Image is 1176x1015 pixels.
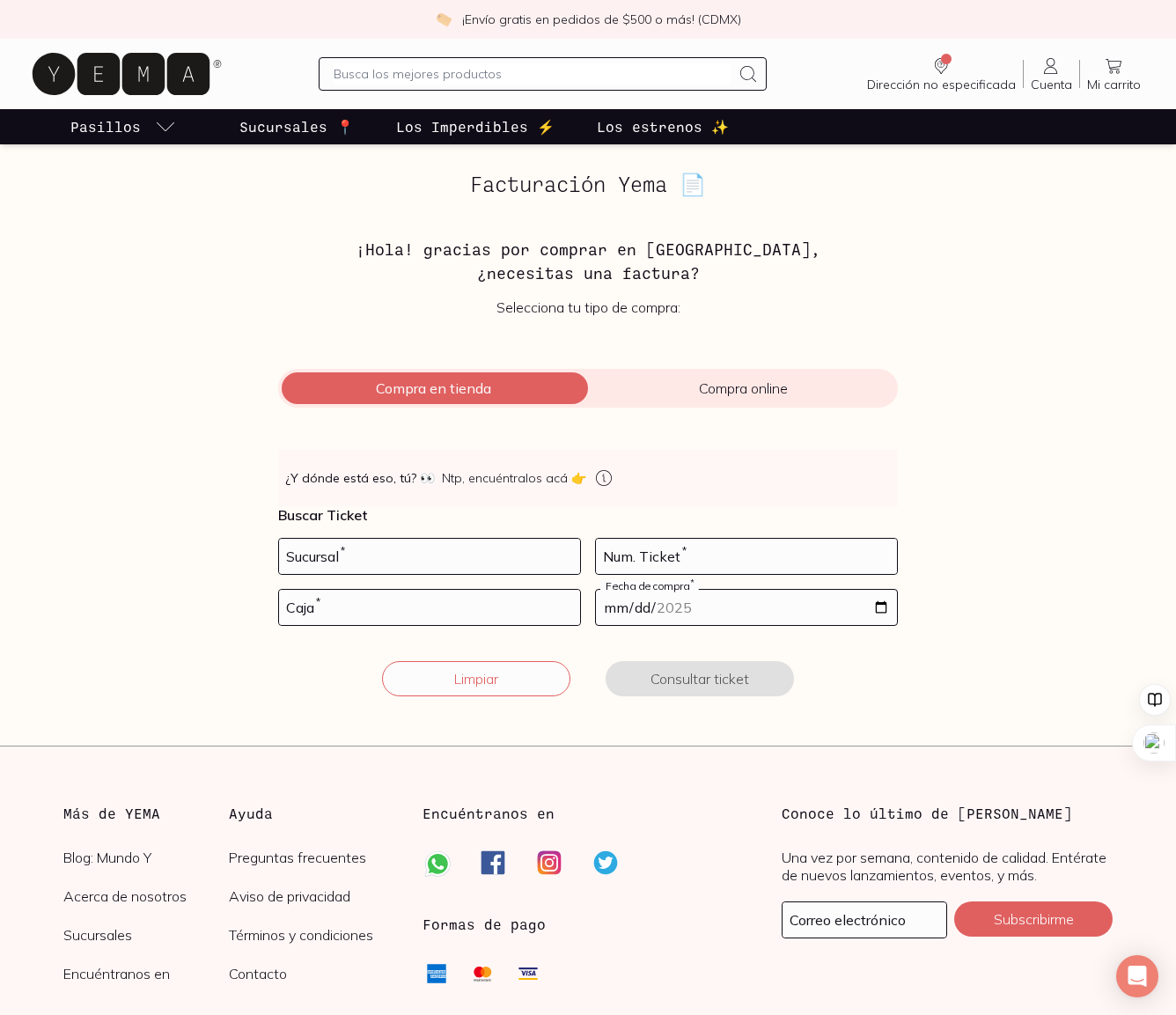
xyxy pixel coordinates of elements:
[229,803,394,824] h3: Ayuda
[63,926,229,944] a: Sucursales
[278,238,898,284] h3: ¡Hola! gracias por comprar en [GEOGRAPHIC_DATA], ¿necesitas una factura?
[462,11,741,28] p: ¡Envío gratis en pedidos de $500 o más! (CDMX)
[442,469,586,487] span: Ntp, encuéntralos acá 👉
[334,63,731,85] input: Busca los mejores productos
[596,539,897,574] input: 123
[63,965,229,982] a: Encuéntranos en
[63,887,229,905] a: Acerca de nosotros
[782,849,1113,884] p: Una vez por semana, contenido de calidad. Entérate de nuevos lanzamientos, eventos, y más.
[593,109,732,144] a: Los estrenos ✨
[606,661,794,696] button: Consultar ticket
[436,11,452,27] img: check
[600,579,699,592] label: Fecha de compra
[782,803,1113,824] h3: Conoce lo último de [PERSON_NAME]
[596,590,897,625] input: 14-05-2023
[867,77,1016,92] span: Dirección no especificada
[236,109,357,144] a: Sucursales 📍
[423,803,555,824] h3: Encuéntranos en
[1031,77,1072,92] span: Cuenta
[1024,55,1079,92] a: Cuenta
[239,116,354,137] p: Sucursales 📍
[954,901,1113,937] button: Subscribirme
[1087,77,1141,92] span: Mi carrito
[279,539,580,574] input: 728
[63,849,229,866] a: Blog: Mundo Y
[279,590,580,625] input: 03
[278,173,898,195] h2: Facturación Yema 📄
[588,379,898,397] span: Compra online
[229,926,394,944] a: Términos y condiciones
[229,965,394,982] a: Contacto
[1116,955,1158,997] div: Open Intercom Messenger
[285,469,435,487] strong: ¿Y dónde está eso, tú?
[860,55,1023,92] a: Dirección no especificada
[229,887,394,905] a: Aviso de privacidad
[70,116,141,137] p: Pasillos
[597,116,729,137] p: Los estrenos ✨
[420,469,435,487] span: 👀
[382,661,570,696] button: Limpiar
[229,849,394,866] a: Preguntas frecuentes
[393,109,558,144] a: Los Imperdibles ⚡️
[278,506,898,524] p: Buscar Ticket
[67,109,180,144] a: pasillo-todos-link
[396,116,555,137] p: Los Imperdibles ⚡️
[423,914,546,935] h3: Formas de pago
[278,298,898,316] p: Selecciona tu tipo de compra:
[1080,55,1148,92] a: Mi carrito
[63,803,229,824] h3: Más de YEMA
[278,379,588,397] span: Compra en tienda
[783,902,946,938] input: mimail@gmail.com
